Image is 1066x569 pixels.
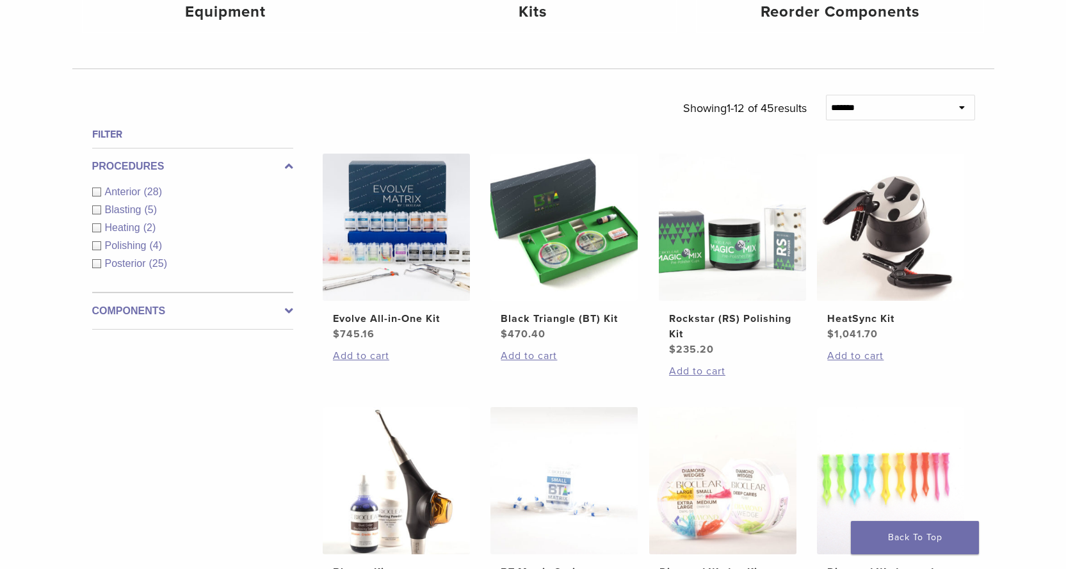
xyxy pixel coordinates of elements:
span: $ [827,328,834,341]
h4: Reorder Components [707,1,973,24]
h2: Evolve All-in-One Kit [333,311,460,326]
span: (28) [144,186,162,197]
a: Rockstar (RS) Polishing KitRockstar (RS) Polishing Kit $235.20 [658,154,807,357]
span: (2) [143,222,156,233]
span: Posterior [105,258,149,269]
h4: Equipment [93,1,359,24]
span: 1-12 of 45 [727,101,774,115]
img: Diamond Wedge Kits [649,407,796,554]
img: Black Triangle (BT) Kit [490,154,638,301]
span: (5) [144,204,157,215]
h2: Rockstar (RS) Polishing Kit [669,311,796,342]
span: (25) [149,258,167,269]
img: BT Matrix Series [490,407,638,554]
bdi: 235.20 [669,343,714,356]
span: $ [333,328,340,341]
a: Black Triangle (BT) KitBlack Triangle (BT) Kit $470.40 [490,154,639,342]
span: Anterior [105,186,144,197]
h4: Filter [92,127,293,142]
label: Components [92,303,293,319]
label: Procedures [92,159,293,174]
bdi: 1,041.70 [827,328,878,341]
img: Blaster Kit [323,407,470,554]
a: Evolve All-in-One KitEvolve All-in-One Kit $745.16 [322,154,471,342]
img: Diamond Wedge and Long Diamond Wedge [817,407,964,554]
a: Back To Top [851,521,979,554]
h2: Black Triangle (BT) Kit [501,311,627,326]
a: Add to cart: “HeatSync Kit” [827,348,954,364]
a: HeatSync KitHeatSync Kit $1,041.70 [816,154,965,342]
a: Add to cart: “Black Triangle (BT) Kit” [501,348,627,364]
a: Add to cart: “Rockstar (RS) Polishing Kit” [669,364,796,379]
img: HeatSync Kit [817,154,964,301]
h4: Kits [400,1,666,24]
span: Heating [105,222,143,233]
span: Blasting [105,204,145,215]
bdi: 745.16 [333,328,375,341]
bdi: 470.40 [501,328,545,341]
img: Evolve All-in-One Kit [323,154,470,301]
h2: HeatSync Kit [827,311,954,326]
span: $ [501,328,508,341]
span: (4) [149,240,162,251]
img: Rockstar (RS) Polishing Kit [659,154,806,301]
a: Add to cart: “Evolve All-in-One Kit” [333,348,460,364]
span: $ [669,343,676,356]
span: Polishing [105,240,150,251]
p: Showing results [683,95,807,122]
